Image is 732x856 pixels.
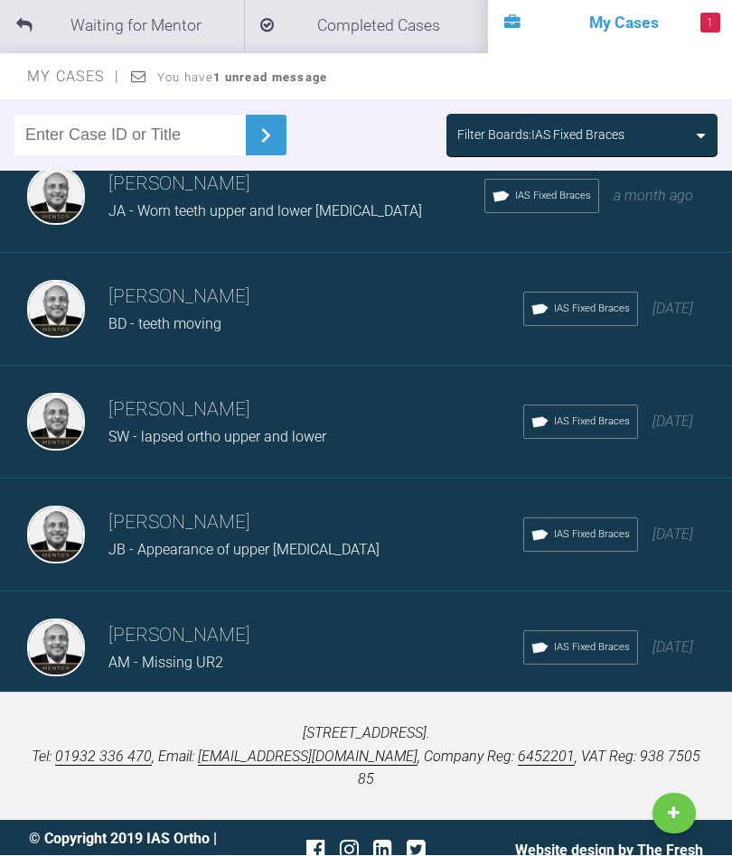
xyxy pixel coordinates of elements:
span: You have [157,71,328,85]
div: Filter Boards: IAS Fixed Braces [457,126,624,145]
img: Utpalendu Bose [27,619,85,677]
span: IAS Fixed Braces [515,189,591,205]
h3: [PERSON_NAME] [108,170,484,200]
span: JA - Worn teeth upper and lower [MEDICAL_DATA] [108,203,422,220]
img: chevronRight.28bd32b0.svg [251,122,280,151]
span: [DATE] [652,414,693,431]
img: Utpalendu Bose [27,281,85,339]
img: Utpalendu Bose [27,507,85,564]
h3: [PERSON_NAME] [108,508,523,539]
span: a month ago [614,188,693,205]
input: Enter Case ID or Title [14,116,246,156]
span: IAS Fixed Braces [554,640,630,656]
h3: [PERSON_NAME] [108,395,523,426]
span: 1 [700,14,720,33]
span: IAS Fixed Braces [554,302,630,318]
span: SW - lapsed ortho upper and lower [108,429,326,446]
span: [DATE] [652,301,693,318]
span: JB - Appearance of upper [MEDICAL_DATA] [108,542,380,559]
img: Utpalendu Bose [27,168,85,226]
h3: [PERSON_NAME] [108,621,523,652]
strong: 1 unread message [213,71,327,85]
span: [DATE] [652,526,693,544]
span: BD - teeth moving [108,316,221,333]
span: IAS Fixed Braces [554,414,630,431]
img: Utpalendu Bose [27,394,85,451]
span: AM - Missing UR2 [108,655,223,672]
a: New Case [652,794,696,835]
h3: [PERSON_NAME] [108,283,523,313]
p: [STREET_ADDRESS]. Tel: , Email: , Company Reg: , VAT Reg: 938 7505 85 [29,722,703,792]
span: [DATE] [652,639,693,656]
span: My Cases [27,69,120,86]
span: IAS Fixed Braces [554,527,630,544]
